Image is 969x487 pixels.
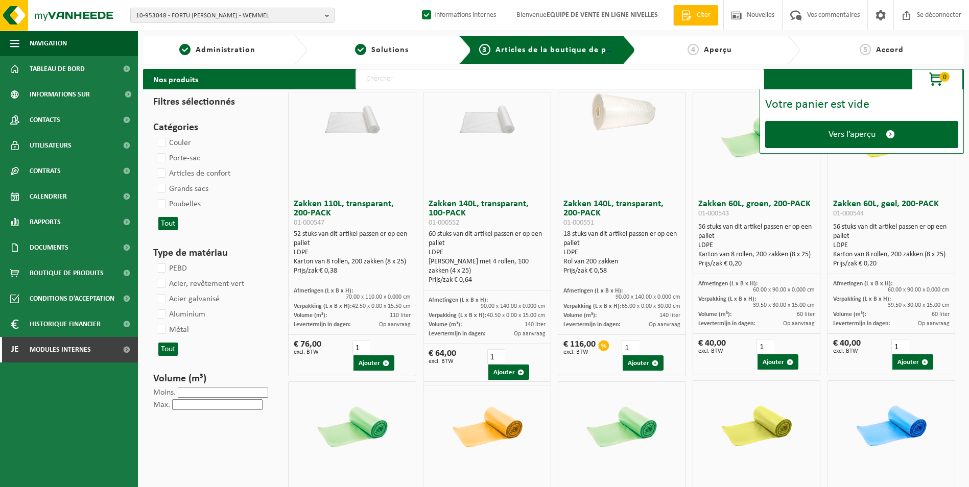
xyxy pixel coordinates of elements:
[155,307,205,322] label: Aluminium
[713,381,800,468] img: 01-000554
[805,44,959,56] a: 5Accord
[698,311,731,318] span: Volume (m³):
[694,10,713,20] span: Citer
[563,312,597,319] span: Volume (m³):
[698,338,726,348] font: € 40,00
[155,151,200,166] label: Porte-sac
[294,199,394,227] font: Zakken 110L, transparant, 200-PACK
[698,259,815,269] div: Prijs/zak € 0,20
[897,359,919,366] font: Ajouter
[563,288,623,294] span: Afmetingen (L x B x H):
[352,303,411,309] span: 42.50 x 0.00 x 15.50 cm
[429,358,456,364] span: excl. BTW
[797,311,815,318] span: 60 liter
[563,248,680,257] div: LDPE
[563,266,680,276] div: Prijs/zak € 0,58
[833,296,891,302] span: Verpakking (L x B x H):
[143,69,208,89] h2: Nos produits
[30,31,67,56] span: Navigation
[420,8,496,23] label: Informations internes
[765,99,958,111] div: Votre panier est vide
[30,286,114,311] span: Conditions d’acceptation
[30,56,85,82] span: Tableau de bord
[30,158,61,184] span: Contrats
[763,359,784,366] font: Ajouter
[616,294,680,300] span: 90.00 x 140.00 x 0.000 cm
[641,44,779,56] a: 4Aperçu
[429,257,546,276] div: [PERSON_NAME] met 4 rollen, 100 zakken (4 x 25)
[294,288,353,294] span: Afmetingen (L x B x H):
[30,209,61,235] span: Rapports
[155,322,189,337] label: Métal
[130,8,335,23] button: 10-953048 - FORTU [PERSON_NAME] - WEMMEL
[155,291,220,307] label: Acier galvanisé
[578,382,665,469] img: 01-000553
[698,199,811,218] font: Zakken 60L, groen, 200-PACK
[429,322,462,328] span: Volume (m³):
[196,46,255,54] span: Administration
[698,281,758,287] span: Afmetingen (L x B x H):
[547,11,658,19] strong: EQUIPE DE VENTE EN LIGNE NIVELLES
[563,322,620,328] span: Levertermijn in dagen:
[153,401,170,409] label: Max.
[30,82,118,107] span: Informations sur l’entreprise
[753,287,815,293] span: 60.00 x 90.00 x 0.000 cm
[698,250,815,259] div: Karton van 8 rollen, 200 zakken (8 x 25)
[888,287,950,293] span: 60.00 x 90.00 x 0.000 cm
[833,250,950,259] div: Karton van 8 rollen, 200 zakken (8 x 25)
[563,303,621,309] span: Verpakking (L x B x H):
[622,340,639,355] input: 1
[429,331,485,337] span: Levertermijn in dagen:
[148,44,287,56] a: 1Administration
[155,197,201,212] label: Poubelles
[30,260,104,286] span: Boutique de produits
[155,135,191,151] label: Couler
[429,199,529,227] font: Zakken 140L, transparant, 100-PACK
[158,343,178,356] button: Tout
[158,217,178,230] button: Tout
[698,296,756,302] span: Verpakking (L x B x H):
[355,44,366,55] span: 2
[155,166,230,181] label: Articles de confort
[153,94,270,110] h3: Filtres sélectionnés
[309,92,396,136] img: 01-000547
[563,230,677,247] font: 18 stuks van dit artikel passen er op een pallet
[429,349,456,358] font: € 64,00
[918,321,950,327] span: Op aanvraag
[753,302,815,308] span: 39.50 x 30.00 x 15.00 cm
[698,348,726,354] span: excl. BTW
[888,302,950,308] span: 39.50 x 30.00 x 15.00 cm
[495,46,635,54] span: Articles de la boutique de produits
[833,321,890,327] span: Levertermijn in dagen:
[429,230,542,247] font: 60 stuks van dit artikel passen er op een pallet
[876,46,904,54] span: Accord
[892,354,933,370] button: Ajouter
[479,44,615,56] a: 3Articles de la boutique de produits
[294,349,321,355] span: excl. BTW
[932,311,950,318] span: 60 liter
[312,44,451,56] a: 2Solutions
[698,210,729,217] span: 01-000543
[294,248,411,257] div: LDPE
[153,371,270,386] h3: Volume (m³)
[757,339,774,354] input: 1
[371,46,409,54] span: Solutions
[155,181,208,197] label: Grands sacs
[359,360,380,367] font: Ajouter
[833,259,950,269] div: Prijs/zak € 0,20
[294,303,351,309] span: Verpakking (L x B x H):
[352,340,370,355] input: 1
[379,322,411,328] span: Op aanvraag
[390,312,411,319] span: 110 liter
[10,337,19,362] span: Je
[891,339,909,354] input: 1
[628,360,649,367] font: Ajouter
[30,311,101,337] span: Historique financier
[444,382,531,469] img: 01-000549
[179,44,191,55] span: 1
[833,348,861,354] span: excl. BTW
[765,121,958,148] a: Vers l’aperçu
[294,230,407,247] font: 52 stuks van dit artikel passen er op een pallet
[155,261,187,276] label: PEBD
[622,303,680,309] span: 65.00 x 0.00 x 30.00 cm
